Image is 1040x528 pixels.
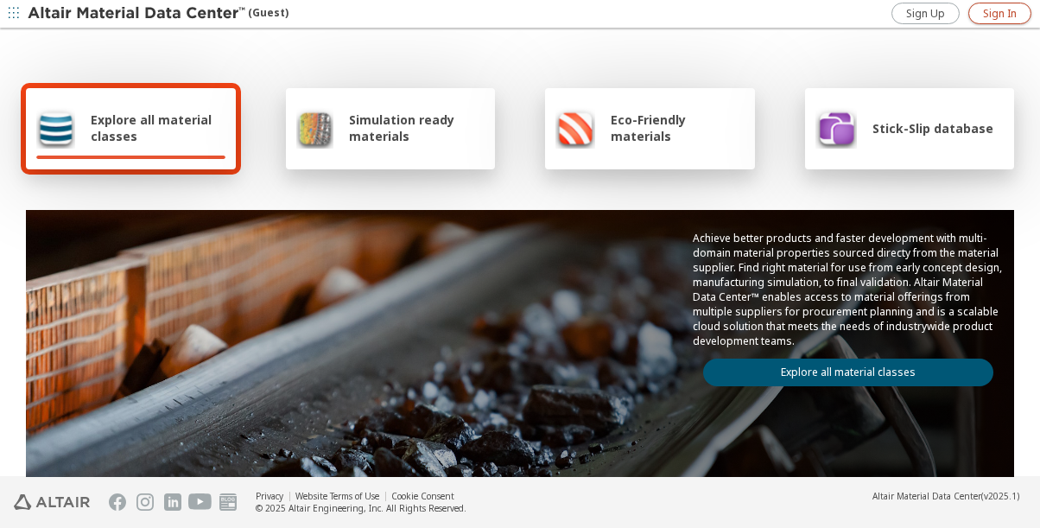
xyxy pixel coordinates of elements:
div: © 2025 Altair Engineering, Inc. All Rights Reserved. [256,502,466,514]
span: Stick-Slip database [872,120,993,137]
img: Simulation ready materials [296,107,333,149]
span: Sign In [983,7,1017,21]
img: Altair Engineering [14,494,90,510]
div: (Guest) [28,5,289,22]
a: Privacy [256,490,283,502]
p: Achieve better products and faster development with multi-domain material properties sourced dire... [693,231,1004,348]
span: Altair Material Data Center [872,490,981,502]
a: Sign In [968,3,1031,24]
span: Simulation ready materials [349,111,485,144]
span: Explore all material classes [91,111,225,144]
div: (v2025.1) [872,490,1019,502]
img: Eco-Friendly materials [555,107,595,149]
a: Explore all material classes [703,359,993,386]
a: Cookie Consent [391,490,454,502]
img: Stick-Slip database [815,107,857,149]
img: Altair Material Data Center [28,5,248,22]
a: Sign Up [891,3,960,24]
img: Explore all material classes [36,107,75,149]
span: Sign Up [906,7,945,21]
a: Website Terms of Use [295,490,379,502]
span: Eco-Friendly materials [611,111,744,144]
